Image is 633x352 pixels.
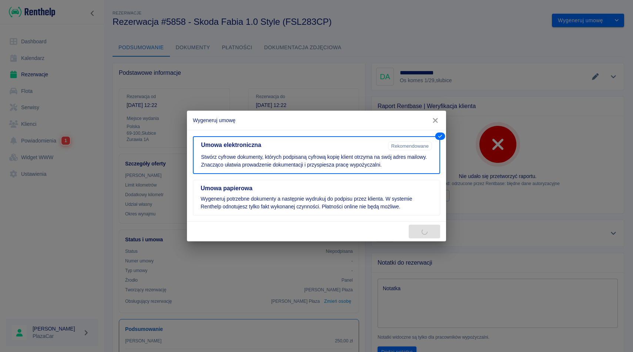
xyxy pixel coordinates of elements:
h2: Wygeneruj umowę [187,111,446,130]
h5: Umowa elektroniczna [201,141,385,149]
p: Wygeneruj potrzebne dokumenty a następnie wydrukuj do podpisu przez klienta. W systemie Renthelp ... [201,195,432,211]
h5: Umowa papierowa [201,185,432,192]
button: Umowa elektronicznaRekomendowaneStwórz cyfrowe dokumenty, których podpisaną cyfrową kopię klient ... [193,136,440,174]
p: Stwórz cyfrowe dokumenty, których podpisaną cyfrową kopię klient otrzyma na swój adres mailowy. Z... [201,153,432,169]
button: Umowa papierowaWygeneruj potrzebne dokumenty a następnie wydrukuj do podpisu przez klienta. W sys... [193,180,440,215]
span: Rekomendowane [388,143,432,149]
